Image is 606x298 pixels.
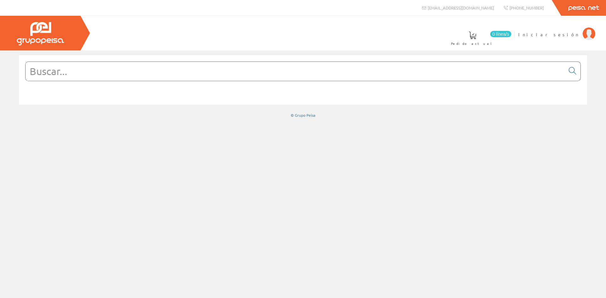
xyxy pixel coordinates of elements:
span: 0 línea/s [490,31,511,37]
img: Grupo Peisa [17,22,64,45]
input: Buscar... [26,62,565,81]
span: [PHONE_NUMBER] [509,5,544,10]
div: © Grupo Peisa [19,113,587,118]
span: [EMAIL_ADDRESS][DOMAIN_NAME] [428,5,494,10]
a: Iniciar sesión [518,26,595,32]
span: Iniciar sesión [518,31,579,38]
span: Pedido actual [451,40,494,47]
